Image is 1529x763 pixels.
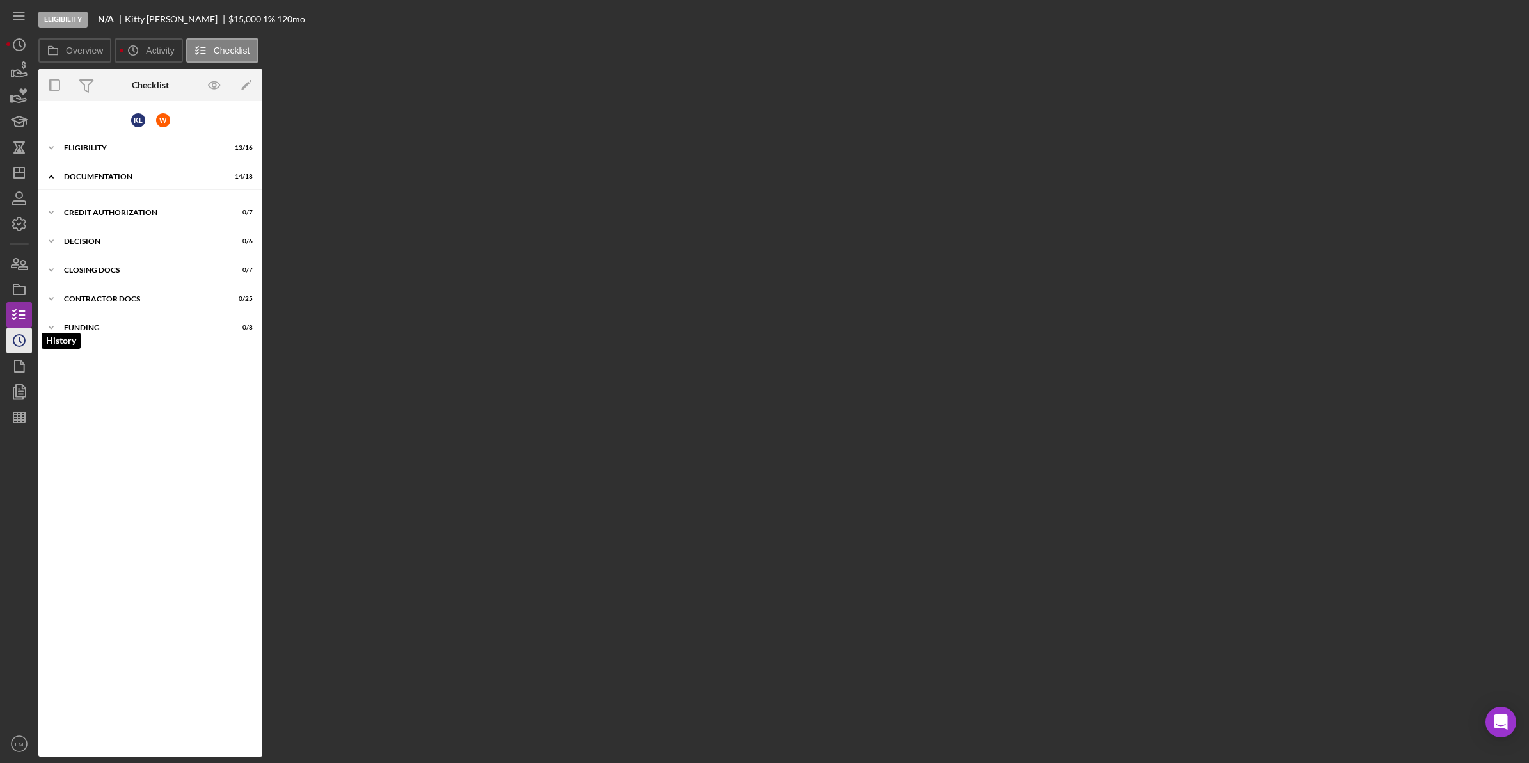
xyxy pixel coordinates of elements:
[1485,707,1516,737] div: Open Intercom Messenger
[66,45,103,56] label: Overview
[230,173,253,181] div: 14 / 18
[230,144,253,152] div: 13 / 16
[15,741,23,748] text: LM
[277,14,305,24] div: 120 mo
[64,173,221,181] div: Documentation
[64,144,221,152] div: Eligibility
[64,324,221,332] div: Funding
[263,14,275,24] div: 1 %
[146,45,174,56] label: Activity
[132,80,169,90] div: Checklist
[230,324,253,332] div: 0 / 8
[64,295,221,303] div: Contractor Docs
[64,237,221,245] div: Decision
[6,731,32,757] button: LM
[230,295,253,303] div: 0 / 25
[186,38,258,63] button: Checklist
[228,13,261,24] span: $15,000
[156,113,170,127] div: W
[64,209,221,216] div: CREDIT AUTHORIZATION
[131,113,145,127] div: K L
[125,14,228,24] div: Kitty [PERSON_NAME]
[230,209,253,216] div: 0 / 7
[38,12,88,28] div: Eligibility
[98,14,114,24] b: N/A
[230,266,253,274] div: 0 / 7
[64,266,221,274] div: CLOSING DOCS
[230,237,253,245] div: 0 / 6
[214,45,250,56] label: Checklist
[38,38,111,63] button: Overview
[115,38,182,63] button: Activity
